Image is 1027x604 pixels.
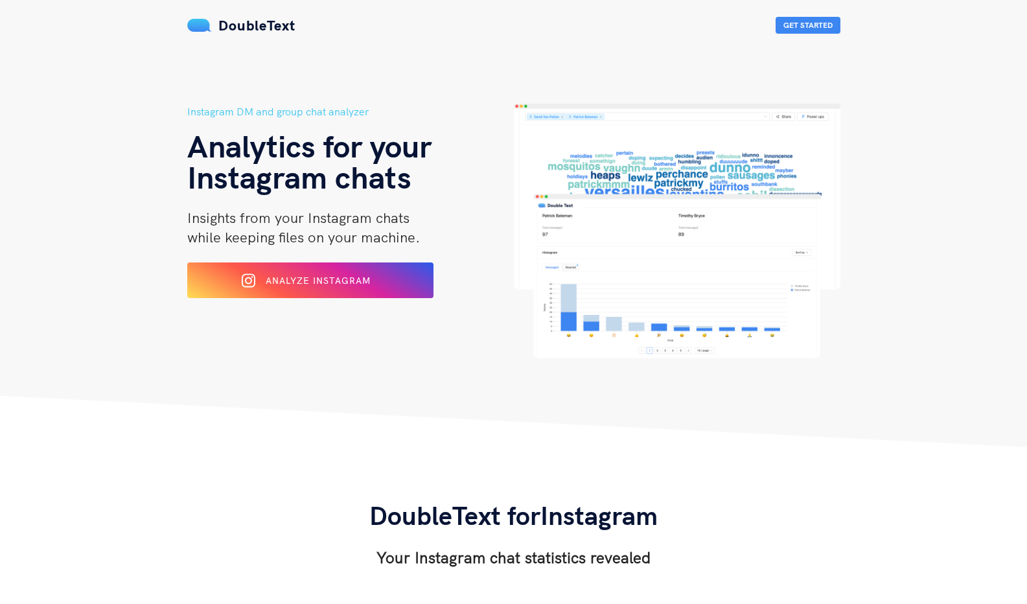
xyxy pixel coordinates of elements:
a: Analyze Instagram [187,279,433,291]
img: hero [514,104,840,358]
a: DoubleText [187,16,295,34]
span: Analytics for your [187,126,432,165]
span: while keeping files on your machine. [187,228,420,246]
span: DoubleText [218,16,295,34]
span: Analyze Instagram [266,275,371,286]
span: Instagram chats [187,157,411,196]
img: mS3x8y1f88AAAAABJRU5ErkJggg== [187,19,212,32]
h5: Instagram DM and group chat analyzer [187,104,514,120]
button: Analyze Instagram [187,262,433,298]
span: Insights from your Instagram chats [187,209,410,227]
button: Get Started [776,17,840,34]
h3: Your Instagram chat statistics revealed [369,547,658,568]
span: DoubleText for Instagram [369,499,658,531]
